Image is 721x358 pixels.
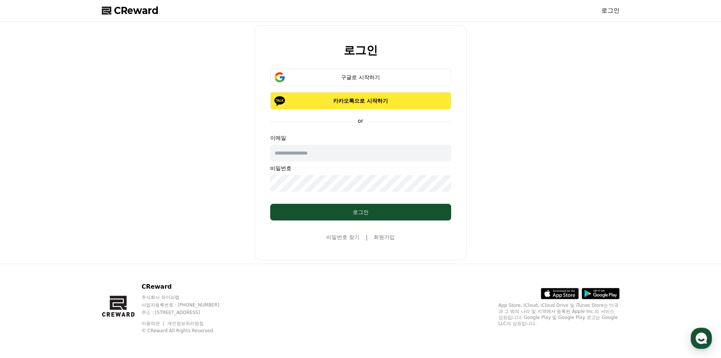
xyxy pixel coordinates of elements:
[69,252,78,258] span: 대화
[326,233,360,241] a: 비밀번호 찾기
[102,5,159,17] a: CReward
[270,69,451,86] button: 구글로 시작하기
[142,294,234,300] p: 주식회사 와이피랩
[98,240,145,259] a: 설정
[142,282,234,291] p: CReward
[167,321,204,326] a: 개인정보처리방침
[344,44,378,56] h2: 로그인
[142,321,165,326] a: 이용약관
[114,5,159,17] span: CReward
[270,134,451,142] p: 이메일
[2,240,50,259] a: 홈
[142,328,234,334] p: © CReward All Rights Reserved.
[142,310,234,316] p: 주소 : [STREET_ADDRESS]
[270,164,451,172] p: 비밀번호
[50,240,98,259] a: 대화
[270,92,451,109] button: 카카오톡으로 시작하기
[142,302,234,308] p: 사업자등록번호 : [PHONE_NUMBER]
[24,252,28,258] span: 홈
[498,302,620,327] p: App Store, iCloud, iCloud Drive 및 iTunes Store는 미국과 그 밖의 나라 및 지역에서 등록된 Apple Inc.의 서비스 상표입니다. Goo...
[374,233,395,241] a: 회원가입
[601,6,620,15] a: 로그인
[285,208,436,216] div: 로그인
[281,97,440,105] p: 카카오톡으로 시작하기
[353,117,368,125] p: or
[366,233,368,242] span: |
[281,73,440,81] div: 구글로 시작하기
[270,204,451,220] button: 로그인
[117,252,126,258] span: 설정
